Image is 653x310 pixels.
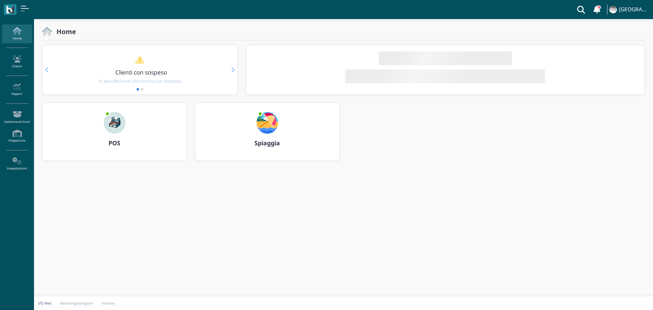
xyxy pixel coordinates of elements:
a: Report [2,80,32,99]
a: Gestione Articoli [2,108,32,127]
b: 7 [114,79,117,84]
b: Spiaggia [254,139,280,147]
a: Impostazioni [2,154,32,173]
a: Magazzino [2,127,32,146]
img: logo [6,6,14,14]
span: Vi sono clienti che hanno un sospeso [98,78,181,84]
img: ... [104,112,125,134]
h2: Home [52,28,76,35]
a: Clienti [2,52,32,71]
b: POS [108,139,120,147]
img: ... [609,6,617,13]
div: Next slide [231,67,234,72]
iframe: Help widget launcher [605,289,647,304]
div: 1 / 2 [43,45,237,94]
a: ... Spiaggia [195,103,339,169]
a: ... [GEOGRAPHIC_DATA] [608,1,649,18]
a: Clienti con sospeso Vi sono7clienti che hanno un sospeso [55,55,224,84]
img: ... [256,112,278,134]
a: Home [2,25,32,43]
h3: Clienti con sospeso [57,69,225,76]
div: Previous slide [45,67,48,72]
a: ... POS [42,103,187,169]
h4: [GEOGRAPHIC_DATA] [619,7,649,13]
